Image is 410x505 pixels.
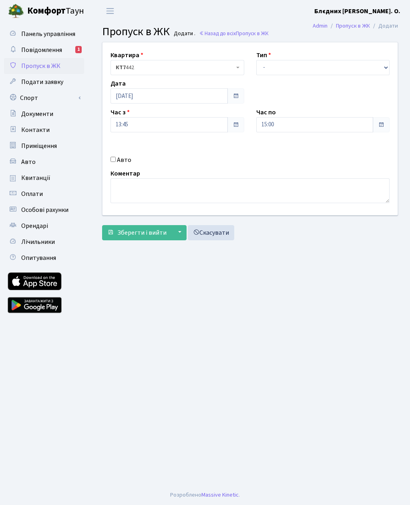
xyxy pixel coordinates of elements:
[21,222,48,230] span: Орендарі
[4,42,84,58] a: Повідомлення1
[4,250,84,266] a: Опитування
[117,228,167,237] span: Зберегти і вийти
[21,190,43,198] span: Оплати
[370,22,398,30] li: Додати
[27,4,84,18] span: Таун
[4,106,84,122] a: Документи
[256,108,276,117] label: Час по
[4,90,84,106] a: Спорт
[236,30,269,37] span: Пропуск в ЖК
[21,110,53,118] span: Документи
[4,154,84,170] a: Авто
[199,30,269,37] a: Назад до всіхПропуск в ЖК
[301,18,410,34] nav: breadcrumb
[4,202,84,218] a: Особові рахунки
[116,64,126,72] b: КТ7
[21,238,55,246] span: Лічильники
[111,169,140,178] label: Коментар
[21,30,75,38] span: Панель управління
[21,206,68,214] span: Особові рахунки
[4,218,84,234] a: Орендарі
[111,60,244,75] span: <b>КТ7</b>&nbsp;&nbsp;&nbsp;442
[201,491,239,499] a: Massive Kinetic
[100,4,120,18] button: Переключити навігацію
[21,174,50,182] span: Квитанції
[4,234,84,250] a: Лічильники
[4,170,84,186] a: Квитанції
[188,225,234,240] a: Скасувати
[8,3,24,19] img: logo.png
[172,30,195,37] small: Додати .
[111,50,143,60] label: Квартира
[256,50,271,60] label: Тип
[111,79,126,88] label: Дата
[4,74,84,90] a: Подати заявку
[4,138,84,154] a: Приміщення
[27,4,66,17] b: Комфорт
[4,186,84,202] a: Оплати
[313,22,328,30] a: Admin
[314,6,400,16] a: Блєдних [PERSON_NAME]. О.
[75,46,82,53] div: 1
[117,155,131,165] label: Авто
[21,46,62,54] span: Повідомлення
[21,62,60,70] span: Пропуск в ЖК
[21,126,50,134] span: Контакти
[170,491,240,499] div: Розроблено .
[111,108,130,117] label: Час з
[102,225,172,240] button: Зберегти і вийти
[4,58,84,74] a: Пропуск в ЖК
[21,142,57,150] span: Приміщення
[314,7,400,16] b: Блєдних [PERSON_NAME]. О.
[21,253,56,262] span: Опитування
[102,24,170,40] span: Пропуск в ЖК
[21,158,36,166] span: Авто
[336,22,370,30] a: Пропуск в ЖК
[4,26,84,42] a: Панель управління
[21,78,63,86] span: Подати заявку
[116,64,234,72] span: <b>КТ7</b>&nbsp;&nbsp;&nbsp;442
[4,122,84,138] a: Контакти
